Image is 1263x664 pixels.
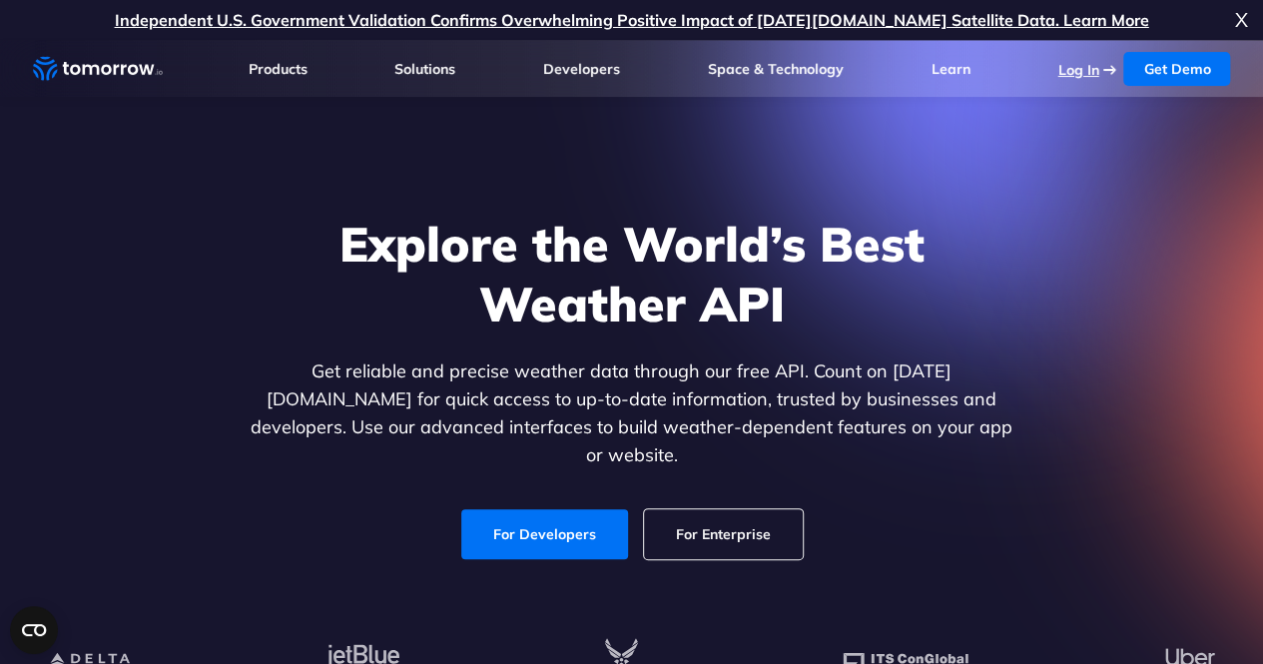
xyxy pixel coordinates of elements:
a: Products [249,60,308,78]
a: Independent U.S. Government Validation Confirms Overwhelming Positive Impact of [DATE][DOMAIN_NAM... [115,10,1149,30]
a: Solutions [394,60,455,78]
a: Log In [1057,61,1098,79]
a: For Enterprise [644,509,803,559]
a: Home link [33,54,163,84]
a: Developers [543,60,620,78]
a: Space & Technology [708,60,844,78]
a: For Developers [461,509,628,559]
button: Open CMP widget [10,606,58,654]
a: Get Demo [1123,52,1230,86]
p: Get reliable and precise weather data through our free API. Count on [DATE][DOMAIN_NAME] for quic... [247,357,1017,469]
h1: Explore the World’s Best Weather API [247,214,1017,333]
a: Learn [932,60,970,78]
